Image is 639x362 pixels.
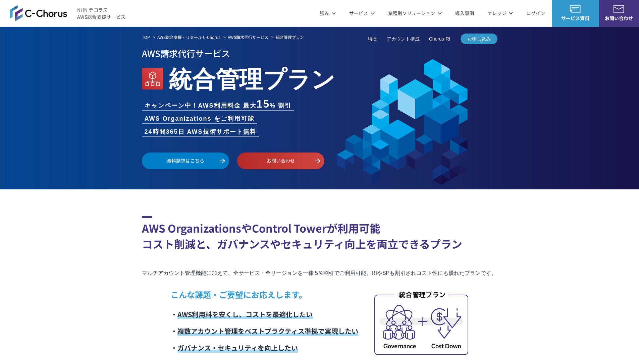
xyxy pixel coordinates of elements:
[142,46,497,60] p: AWS請求代行サービス
[487,10,513,17] p: ナレッジ
[171,323,358,340] li: ・
[10,5,67,21] img: AWS総合支援サービス C-Chorus
[320,10,336,17] p: 強み
[77,6,126,20] span: NHN テコラス AWS総合支援サービス
[276,34,304,40] em: 統合管理プラン
[177,326,358,336] span: 複数アカウント管理をベストプラクティス準拠で実現したい
[257,98,270,110] span: 15
[455,10,474,17] a: 導入事例
[374,290,468,355] img: 統合管理プラン_内容イメージ
[368,36,377,43] a: 特長
[429,36,450,43] a: Chorus-RI
[171,306,358,323] li: ・
[387,36,420,43] a: アカウント構成
[171,289,358,301] p: こんな課題・ご要望にお応えします。
[142,153,229,169] a: 資料請求はこちら
[461,36,497,43] span: お申し込み
[142,114,257,123] li: AWS Organizations をご利用可能
[526,10,545,17] a: ログイン
[388,10,442,17] p: 業種別ソリューション
[461,34,497,44] a: お申し込み
[177,343,298,353] span: ガバナンス・セキュリティを向上したい
[599,15,639,22] span: お問い合わせ
[237,153,324,169] a: お問い合わせ
[169,60,335,95] em: 統合管理プラン
[142,68,163,89] img: AWS Organizations
[552,15,599,22] span: サービス資料
[157,34,220,40] a: AWS総合支援・リセール C-Chorus
[142,268,497,278] p: マルチアカウント管理機能に加えて、全サービス・全リージョンを一律 5％割引でご利用可能。RIやSPも割引されコスト性にも優れたプランです。
[349,10,375,17] p: サービス
[177,309,313,319] span: AWS利用料を安くし、コストを最適化したい
[142,34,150,40] a: TOP
[142,216,497,252] h2: AWS OrganizationsやControl Towerが利用可能 コスト削減と、ガバナンスやセキュリティ向上を両立できるプラン
[228,34,268,40] a: AWS請求代行サービス
[570,5,581,13] img: AWS総合支援サービス C-Chorus サービス資料
[10,5,126,21] a: AWS総合支援サービス C-ChorusNHN テコラスAWS総合支援サービス
[171,340,358,356] li: ・
[142,99,295,110] li: キャンペーン中！AWS利用料金 最大 % 割引
[614,5,624,13] img: お問い合わせ
[142,127,259,136] li: 24時間365日 AWS技術サポート無料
